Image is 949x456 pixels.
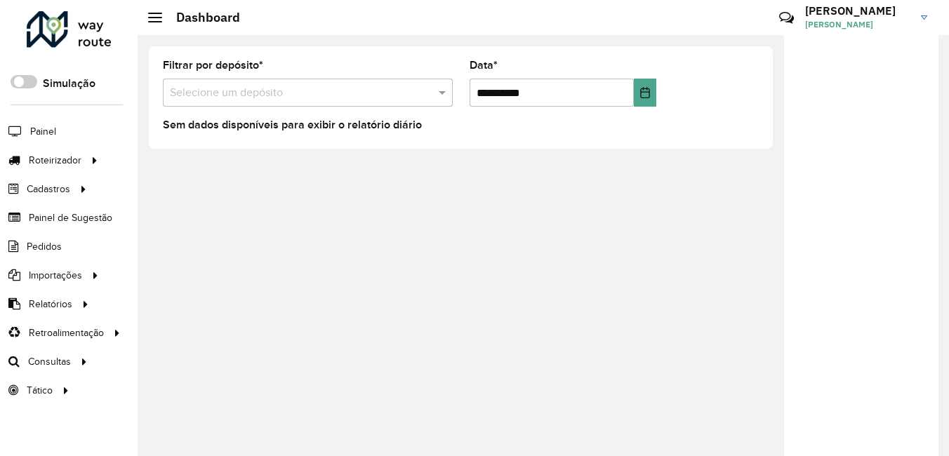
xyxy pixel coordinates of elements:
[28,354,71,369] span: Consultas
[29,153,81,168] span: Roteirizador
[27,182,70,196] span: Cadastros
[163,116,422,133] label: Sem dados disponíveis para exibir o relatório diário
[805,4,910,18] h3: [PERSON_NAME]
[27,239,62,254] span: Pedidos
[805,18,910,31] span: [PERSON_NAME]
[634,79,657,107] button: Choose Date
[30,124,56,139] span: Painel
[29,210,112,225] span: Painel de Sugestão
[470,57,498,74] label: Data
[771,3,802,33] a: Contato Rápido
[163,57,263,74] label: Filtrar por depósito
[162,10,240,25] h2: Dashboard
[27,383,53,398] span: Tático
[43,75,95,92] label: Simulação
[29,268,82,283] span: Importações
[29,326,104,340] span: Retroalimentação
[29,297,72,311] span: Relatórios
